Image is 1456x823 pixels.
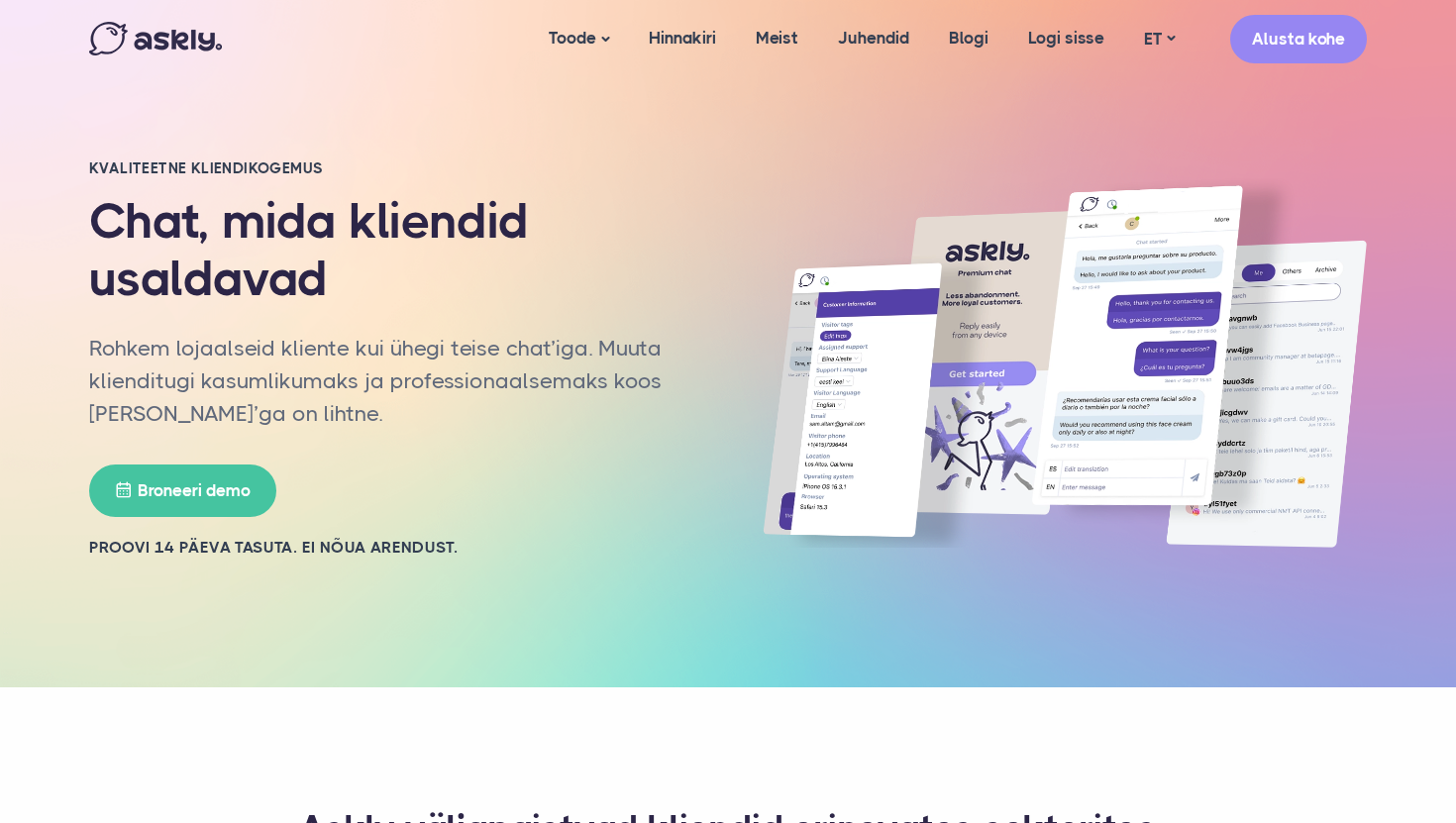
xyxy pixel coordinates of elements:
[89,332,693,430] p: Rohkem lojaalseid kliente kui ühegi teise chat’iga. Muuta klienditugi kasumlikumaks ja profession...
[89,537,693,559] h2: Proovi 14 päeva tasuta. Ei nõua arendust.
[89,158,693,178] h2: Kvaliteetne kliendikogemus
[89,464,276,517] a: Broneeri demo
[1230,15,1367,63] a: Alusta kohe
[89,193,693,307] h1: Chat, mida kliendid usaldavad
[763,178,1367,548] img: Askly vestlusaken
[89,22,222,55] img: Askly
[1124,25,1195,53] a: ET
